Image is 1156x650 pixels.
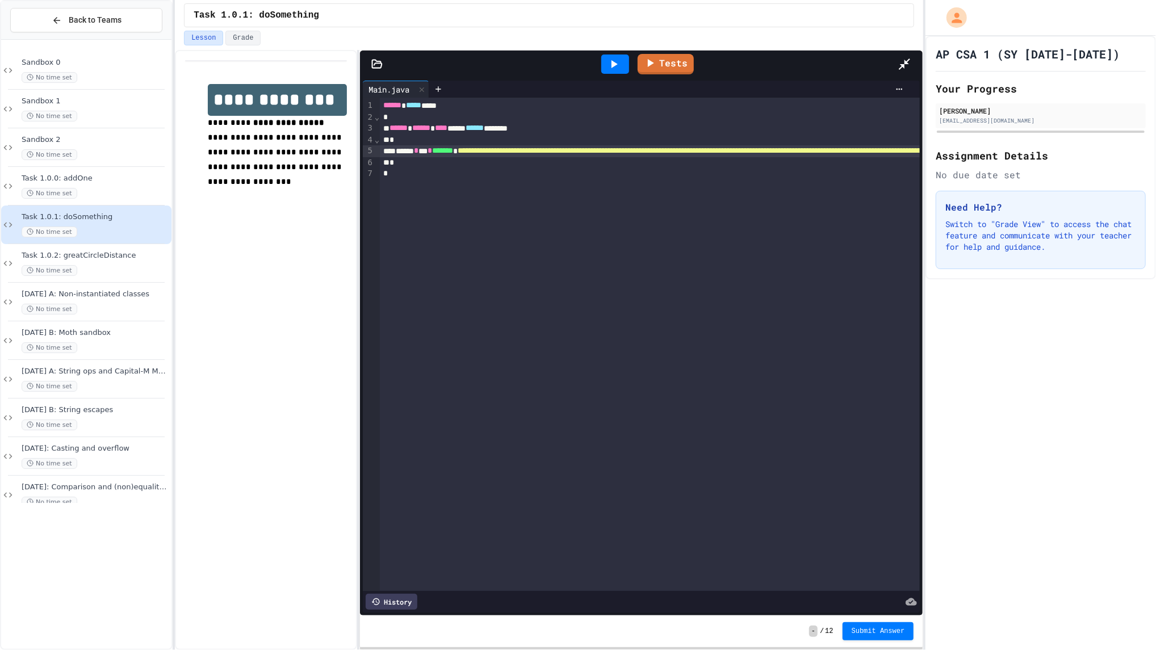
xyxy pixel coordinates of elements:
[843,622,914,640] button: Submit Answer
[945,200,1136,214] h3: Need Help?
[22,497,77,508] span: No time set
[22,342,77,353] span: No time set
[936,168,1146,182] div: No due date set
[184,31,223,45] button: Lesson
[820,627,824,636] span: /
[22,111,77,121] span: No time set
[936,81,1146,97] h2: Your Progress
[22,265,77,276] span: No time set
[825,627,833,636] span: 12
[22,72,77,83] span: No time set
[936,148,1146,163] h2: Assignment Details
[363,81,429,98] div: Main.java
[852,627,905,636] span: Submit Answer
[363,145,374,157] div: 5
[22,367,169,376] span: [DATE] A: String ops and Capital-M Math
[809,626,818,637] span: -
[374,135,380,144] span: Fold line
[363,83,415,95] div: Main.java
[363,123,374,135] div: 3
[22,304,77,314] span: No time set
[363,157,374,169] div: 6
[363,168,374,179] div: 7
[22,444,169,454] span: [DATE]: Casting and overflow
[22,58,169,68] span: Sandbox 0
[945,219,1136,253] p: Switch to "Grade View" to access the chat feature and communicate with your teacher for help and ...
[69,14,122,26] span: Back to Teams
[22,251,169,261] span: Task 1.0.2: greatCircleDistance
[374,112,380,121] span: Fold line
[939,106,1142,116] div: [PERSON_NAME]
[22,97,169,106] span: Sandbox 1
[194,9,319,22] span: Task 1.0.1: doSomething
[22,174,169,183] span: Task 1.0.0: addOne
[22,290,169,299] span: [DATE] A: Non-instantiated classes
[939,116,1142,125] div: [EMAIL_ADDRESS][DOMAIN_NAME]
[363,135,374,146] div: 4
[22,458,77,469] span: No time set
[22,212,169,222] span: Task 1.0.1: doSomething
[10,8,162,32] button: Back to Teams
[935,5,970,31] div: My Account
[22,420,77,430] span: No time set
[22,135,169,145] span: Sandbox 2
[638,54,694,74] a: Tests
[363,112,374,123] div: 2
[936,46,1120,62] h1: AP CSA 1 (SY [DATE]-[DATE])
[22,381,77,392] span: No time set
[22,188,77,199] span: No time set
[225,31,261,45] button: Grade
[22,149,77,160] span: No time set
[366,594,417,610] div: History
[22,227,77,237] span: No time set
[22,405,169,415] span: [DATE] B: String escapes
[22,328,169,338] span: [DATE] B: Moth sandbox
[22,483,169,492] span: [DATE]: Comparison and (non)equality operators
[363,100,374,112] div: 1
